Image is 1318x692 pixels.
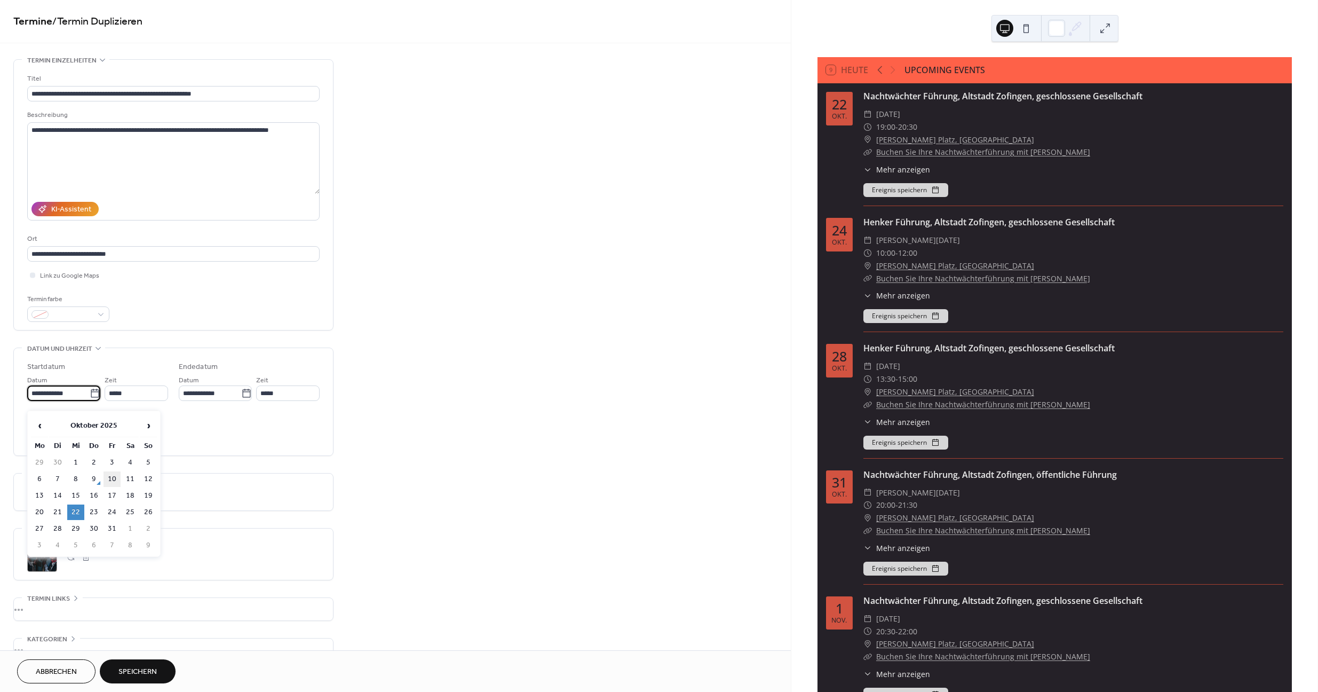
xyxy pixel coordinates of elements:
a: Buchen Sie Ihre Nachtwächterführung mit [PERSON_NAME] [876,147,1090,157]
div: ​ [863,247,872,259]
td: 1 [67,455,84,470]
td: 30 [49,455,66,470]
div: ​ [863,486,872,499]
a: Buchen Sie Ihre Nachtwächterführung mit [PERSON_NAME] [876,399,1090,410]
span: 20:00 [876,499,895,512]
span: 20:30 [876,625,895,638]
td: 28 [49,521,66,537]
div: ​ [863,416,872,428]
span: / Termin Duplizieren [52,12,142,33]
span: 13:30 [876,373,895,386]
button: ​Mehr anzeigen [863,669,930,680]
td: 4 [122,455,139,470]
td: 8 [67,471,84,487]
td: 26 [140,505,157,520]
button: Ereignis speichern [863,562,948,576]
td: 6 [31,471,48,487]
td: 19 [140,488,157,504]
td: 13 [31,488,48,504]
div: Okt. [832,365,847,372]
a: Termine [13,12,52,33]
td: 9 [85,471,102,487]
td: 2 [85,455,102,470]
div: Endedatum [179,361,218,373]
button: ​Mehr anzeigen [863,416,930,428]
div: ​ [863,669,872,680]
span: 15:00 [898,373,917,386]
div: ​ [863,121,872,133]
td: 23 [85,505,102,520]
span: - [895,373,898,386]
th: Fr [104,438,121,454]
div: ​ [863,512,872,524]
div: Startdatum [27,361,65,373]
td: 7 [104,538,121,553]
a: Abbrechen [17,659,96,683]
div: ​ [863,133,872,146]
td: 9 [140,538,157,553]
a: Buchen Sie Ihre Nachtwächterführung mit [PERSON_NAME] [876,273,1090,284]
span: 10:00 [876,247,895,259]
td: 5 [140,455,157,470]
a: Nachtwächter Führung, Altstadt Zofingen, geschlossene Gesellschaft [863,90,1142,102]
span: Zeit [256,375,268,387]
span: Termin einzelheiten [27,55,97,66]
button: KI-Assistent [31,202,99,216]
button: ​Mehr anzeigen [863,164,930,175]
div: KI-Assistent [51,205,91,216]
span: 20:30 [898,121,917,133]
a: [PERSON_NAME] Platz, [GEOGRAPHIC_DATA] [876,512,1034,524]
td: 14 [49,488,66,504]
div: 22 [832,98,847,111]
div: ​ [863,272,872,285]
span: Kategorien [27,634,67,645]
td: 18 [122,488,139,504]
span: Datum und uhrzeit [27,343,92,355]
a: Henker Führung, Altstadt Zofingen, geschlossene Gesellschaft [863,342,1115,354]
div: ​ [863,146,872,159]
a: [PERSON_NAME] Platz, [GEOGRAPHIC_DATA] [876,259,1034,272]
a: Buchen Sie Ihre Nachtwächterführung mit [PERSON_NAME] [876,525,1090,536]
a: Nachtwächter Führung, Altstadt Zofingen, geschlossene Gesellschaft [863,595,1142,607]
th: Sa [122,438,139,454]
td: 15 [67,488,84,504]
th: Mo [31,438,48,454]
span: Datum [179,375,199,387]
div: Ort [27,233,317,245]
span: Abbrechen [36,667,77,678]
div: ​ [863,625,872,638]
div: ​ [863,108,872,121]
td: 6 [85,538,102,553]
span: Mehr anzeigen [876,669,930,680]
span: - [895,499,898,512]
td: 1 [122,521,139,537]
span: Zeit [105,375,117,387]
span: 19:00 [876,121,895,133]
span: [DATE] [876,108,900,121]
span: Datum [27,375,47,387]
td: 8 [122,538,139,553]
td: 22 [67,505,84,520]
div: ​ [863,398,872,411]
span: Link zu Google Maps [40,271,99,282]
td: 5 [67,538,84,553]
div: 31 [832,476,847,489]
button: Speichern [100,659,176,683]
span: 21:30 [898,499,917,512]
th: Di [49,438,66,454]
td: 21 [49,505,66,520]
a: [PERSON_NAME] Platz, [GEOGRAPHIC_DATA] [876,638,1034,650]
div: ​ [863,542,872,554]
td: 12 [140,471,157,487]
div: ​ [863,373,872,386]
span: [PERSON_NAME][DATE] [876,234,960,247]
th: Mi [67,438,84,454]
span: Speichern [118,667,157,678]
span: Mehr anzeigen [876,164,930,175]
span: [PERSON_NAME][DATE] [876,486,960,499]
span: [DATE] [876,360,900,373]
div: ​ [863,499,872,512]
span: Termin links [27,593,70,604]
td: 7 [49,471,66,487]
div: ​ [863,164,872,175]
